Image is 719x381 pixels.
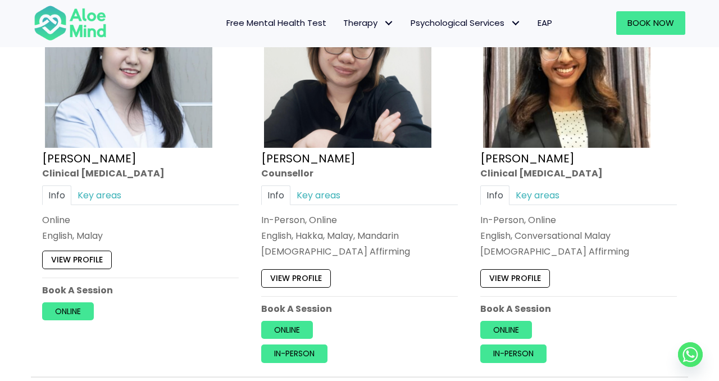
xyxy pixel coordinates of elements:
div: In-Person, Online [261,214,458,226]
span: Psychological Services [411,17,521,29]
a: Info [42,185,71,205]
div: In-Person, Online [480,214,677,226]
div: Counsellor [261,166,458,179]
a: Online [261,321,313,339]
a: TherapyTherapy: submenu [335,11,402,35]
a: In-person [261,344,327,362]
div: [DEMOGRAPHIC_DATA] Affirming [480,245,677,258]
a: Key areas [290,185,347,205]
a: Key areas [71,185,128,205]
a: Key areas [509,185,566,205]
p: English, Malay [42,229,239,242]
a: In-person [480,344,547,362]
span: Therapy: submenu [380,15,397,31]
img: Aloe mind Logo [34,4,107,42]
a: Online [42,302,94,320]
a: [PERSON_NAME] [42,150,136,166]
a: EAP [529,11,561,35]
span: Therapy [343,17,394,29]
div: [DEMOGRAPHIC_DATA] Affirming [261,245,458,258]
p: Book A Session [42,283,239,296]
div: Clinical [MEDICAL_DATA] [480,166,677,179]
a: [PERSON_NAME] [261,150,356,166]
a: View profile [42,251,112,269]
a: Online [480,321,532,339]
a: Book Now [616,11,685,35]
a: Info [261,185,290,205]
a: [PERSON_NAME] [480,150,575,166]
p: English, Hakka, Malay, Mandarin [261,229,458,242]
a: Psychological ServicesPsychological Services: submenu [402,11,529,35]
a: View profile [261,269,331,287]
p: Book A Session [261,302,458,315]
p: English, Conversational Malay [480,229,677,242]
span: Psychological Services: submenu [507,15,524,31]
span: Book Now [627,17,674,29]
a: View profile [480,269,550,287]
nav: Menu [121,11,561,35]
div: Online [42,214,239,226]
a: Info [480,185,509,205]
div: Clinical [MEDICAL_DATA] [42,166,239,179]
a: Whatsapp [678,342,703,367]
p: Book A Session [480,302,677,315]
span: EAP [538,17,552,29]
a: Free Mental Health Test [218,11,335,35]
span: Free Mental Health Test [226,17,326,29]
